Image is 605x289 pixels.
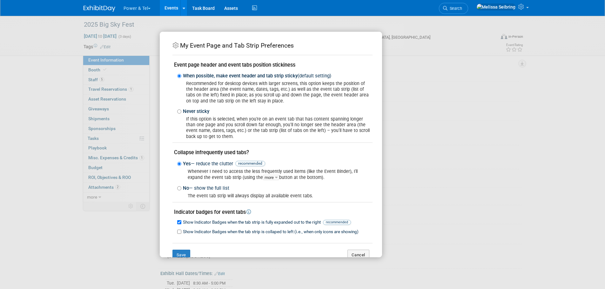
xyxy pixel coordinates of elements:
[183,108,209,114] span: Never sticky
[181,81,373,104] div: Recommended for desktop devices with larger screens, this option keeps the position of the header...
[191,161,233,167] span: — reduce the clutter
[183,73,331,79] span: When possible, make event header and tab strip sticky
[298,73,331,79] span: (default setting)
[183,229,359,234] span: Show Indicator Badges when the tab strip is collaped to left (i.e., when only icons are showing)
[189,185,229,191] span: — show the full list
[447,6,462,11] span: Search
[181,193,373,199] div: The event tab strip will always display all available event tabs.
[84,5,115,12] img: ExhibitDay
[235,161,265,166] span: recommended
[172,41,373,50] div: My Event Page and Tab Strip Preferences
[172,149,373,156] div: Collapse infrequently used tabs?
[181,116,373,140] div: If this option is selected, when you're on an event tab that has content spanning longer than one...
[439,3,468,14] a: Search
[323,220,351,225] span: recommended
[183,161,265,167] span: Yes
[181,168,373,181] div: Whenever I need to access the less frequently used items (like the Event Binder), I'll expand the...
[347,250,369,260] button: Cancel
[172,61,373,69] div: Event page header and event tabs position stickiness
[183,220,351,225] span: Show Indicator Badges when the tab strip is fully expanded out to the right
[183,185,229,191] span: No
[263,175,279,180] span: more
[172,250,190,260] button: Save
[476,3,516,10] img: Melissa Seibring
[172,208,373,216] div: Indicator badges for event tabs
